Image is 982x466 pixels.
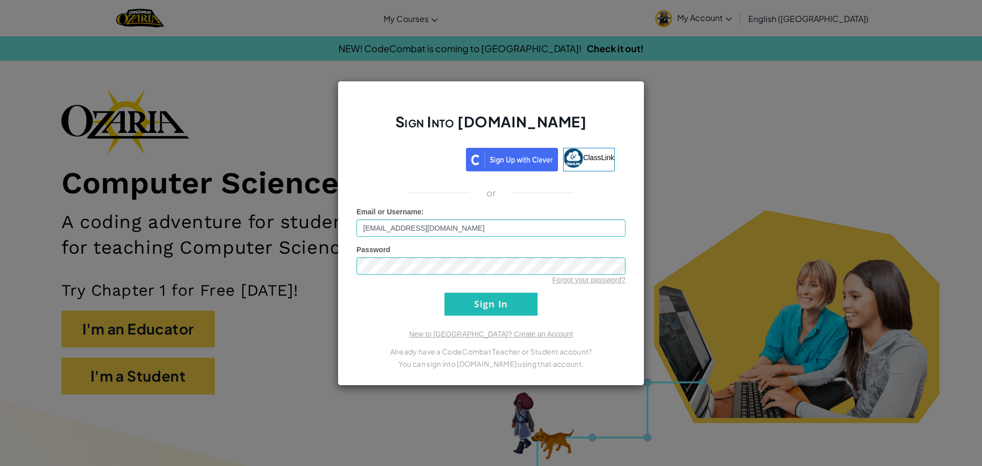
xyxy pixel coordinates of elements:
[466,148,558,171] img: clever_sso_button@2x.png
[564,148,583,168] img: classlink-logo-small.png
[362,147,466,169] iframe: Sign in with Google Button
[356,208,421,216] span: Email or Username
[356,207,424,217] label: :
[356,358,626,370] p: You can sign into [DOMAIN_NAME] using that account.
[583,153,614,161] span: ClassLink
[356,345,626,358] p: Already have a CodeCombat Teacher or Student account?
[444,293,538,316] input: Sign In
[409,330,573,338] a: New to [GEOGRAPHIC_DATA]? Create an Account
[356,112,626,142] h2: Sign Into [DOMAIN_NAME]
[486,187,496,199] p: or
[552,276,626,284] a: Forgot your password?
[356,246,390,254] span: Password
